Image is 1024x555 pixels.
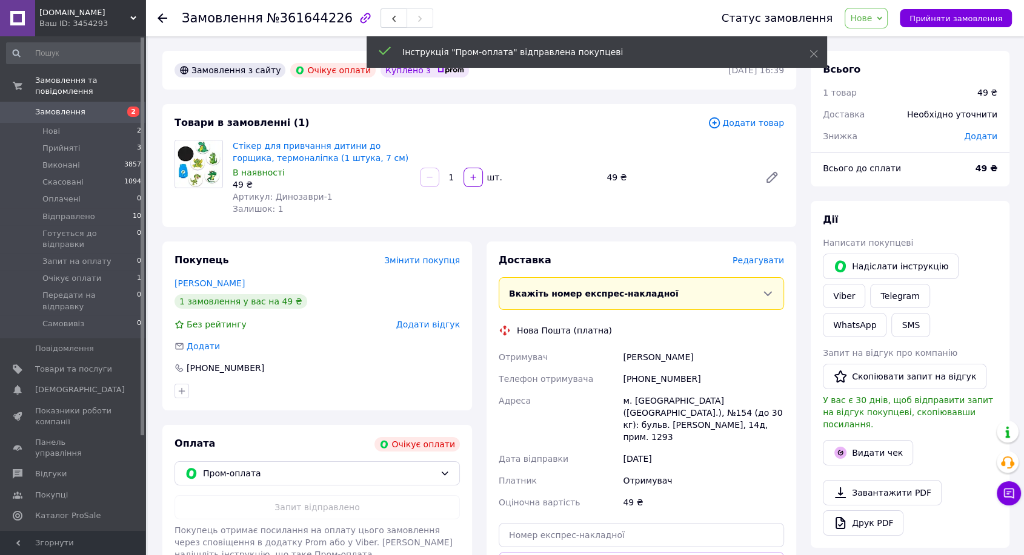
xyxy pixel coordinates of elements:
[137,290,141,312] span: 0
[137,228,141,250] span: 0
[124,177,141,188] span: 1094
[185,362,265,374] div: [PHONE_NUMBER]
[39,7,130,18] span: beartoys.in.ua
[175,495,460,519] button: Запит відправлено
[484,171,504,183] div: шт.
[137,194,141,205] span: 0
[175,63,285,77] div: Замовлення з сайту
[900,101,1005,128] div: Необхідно уточнити
[233,192,333,202] span: Артикул: Динозаври-1
[35,437,112,459] span: Панель управління
[124,160,141,171] span: 3857
[127,107,139,117] span: 2
[823,510,903,536] a: Друк PDF
[175,254,229,266] span: Покупець
[620,368,786,390] div: [PHONE_NUMBER]
[187,341,220,351] span: Додати
[35,384,125,395] span: [DEMOGRAPHIC_DATA]
[850,13,872,23] span: Нове
[39,18,145,29] div: Ваш ID: 3454293
[823,163,901,173] span: Всього до сплати
[175,294,307,309] div: 1 замовлення у вас на 49 ₴
[182,11,263,25] span: Замовлення
[823,284,865,308] a: Viber
[42,273,101,284] span: Очікує оплати
[137,256,141,267] span: 0
[722,12,833,24] div: Статус замовлення
[997,481,1021,505] button: Чат з покупцем
[42,211,95,222] span: Відправлено
[823,238,913,248] span: Написати покупцеві
[35,343,94,354] span: Повідомлення
[35,510,101,521] span: Каталог ProSale
[42,290,137,312] span: Передати на відправку
[823,440,913,465] button: Видати чек
[823,131,857,141] span: Знижка
[620,470,786,491] div: Отримувач
[203,467,435,480] span: Пром-оплата
[6,42,142,64] input: Пошук
[891,313,930,337] button: SMS
[900,9,1012,27] button: Прийняти замовлення
[620,448,786,470] div: [DATE]
[133,211,141,222] span: 10
[233,204,284,214] span: Залишок: 1
[42,318,84,329] span: Самовивіз
[602,169,755,186] div: 49 ₴
[823,395,993,429] span: У вас є 30 днів, щоб відправити запит на відгук покупцеві, скопіювавши посилання.
[35,490,68,501] span: Покупці
[499,498,580,507] span: Оціночна вартість
[35,107,85,117] span: Замовлення
[158,12,167,24] div: Повернутися назад
[823,364,986,389] button: Скопіювати запит на відгук
[760,165,784,189] a: Редагувати
[137,318,141,329] span: 0
[499,254,551,266] span: Доставка
[175,117,310,128] span: Товари в замовленні (1)
[42,177,84,188] span: Скасовані
[175,438,215,449] span: Оплата
[823,254,959,279] button: Надіслати інструкцію
[137,273,141,284] span: 1
[977,87,997,99] div: 49 ₴
[823,480,942,505] a: Завантажити PDF
[499,374,593,384] span: Телефон отримувача
[823,214,838,225] span: Дії
[42,126,60,137] span: Нові
[620,390,786,448] div: м. [GEOGRAPHIC_DATA] ([GEOGRAPHIC_DATA].), №154 (до 30 кг): бульв. [PERSON_NAME], 14д, прим. 1293
[374,437,460,452] div: Очікує оплати
[137,143,141,154] span: 3
[233,179,410,191] div: 49 ₴
[137,126,141,137] span: 2
[499,454,568,464] span: Дата відправки
[499,523,784,547] input: Номер експрес-накладної
[233,141,408,163] a: Стікер для привчання дитини до горщика, термоналіпка (1 штука, 7 см)
[175,278,245,288] a: [PERSON_NAME]
[233,168,285,177] span: В наявності
[620,491,786,513] div: 49 ₴
[733,255,784,265] span: Редагувати
[870,284,929,308] a: Telegram
[42,228,137,250] span: Готується до відправки
[823,64,860,75] span: Всього
[499,352,548,362] span: Отримувач
[823,313,886,337] a: WhatsApp
[35,75,145,97] span: Замовлення та повідомлення
[42,143,80,154] span: Прийняті
[499,476,537,485] span: Платник
[290,63,376,77] div: Очікує оплати
[823,88,857,97] span: 1 товар
[402,46,779,58] div: Інструкція "Пром-оплата" відправлена покупцеві
[267,11,353,25] span: №361644226
[384,255,460,265] span: Змінити покупця
[509,289,679,298] span: Вкажіть номер експрес-накладної
[620,346,786,368] div: [PERSON_NAME]
[964,131,997,141] span: Додати
[909,14,1002,23] span: Прийняти замовлення
[976,163,997,173] b: 49 ₴
[42,256,111,267] span: Запит на оплату
[35,468,67,479] span: Відгуки
[514,324,615,337] div: Нова Пошта (платна)
[823,110,865,119] span: Доставка
[187,320,247,329] span: Без рейтингу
